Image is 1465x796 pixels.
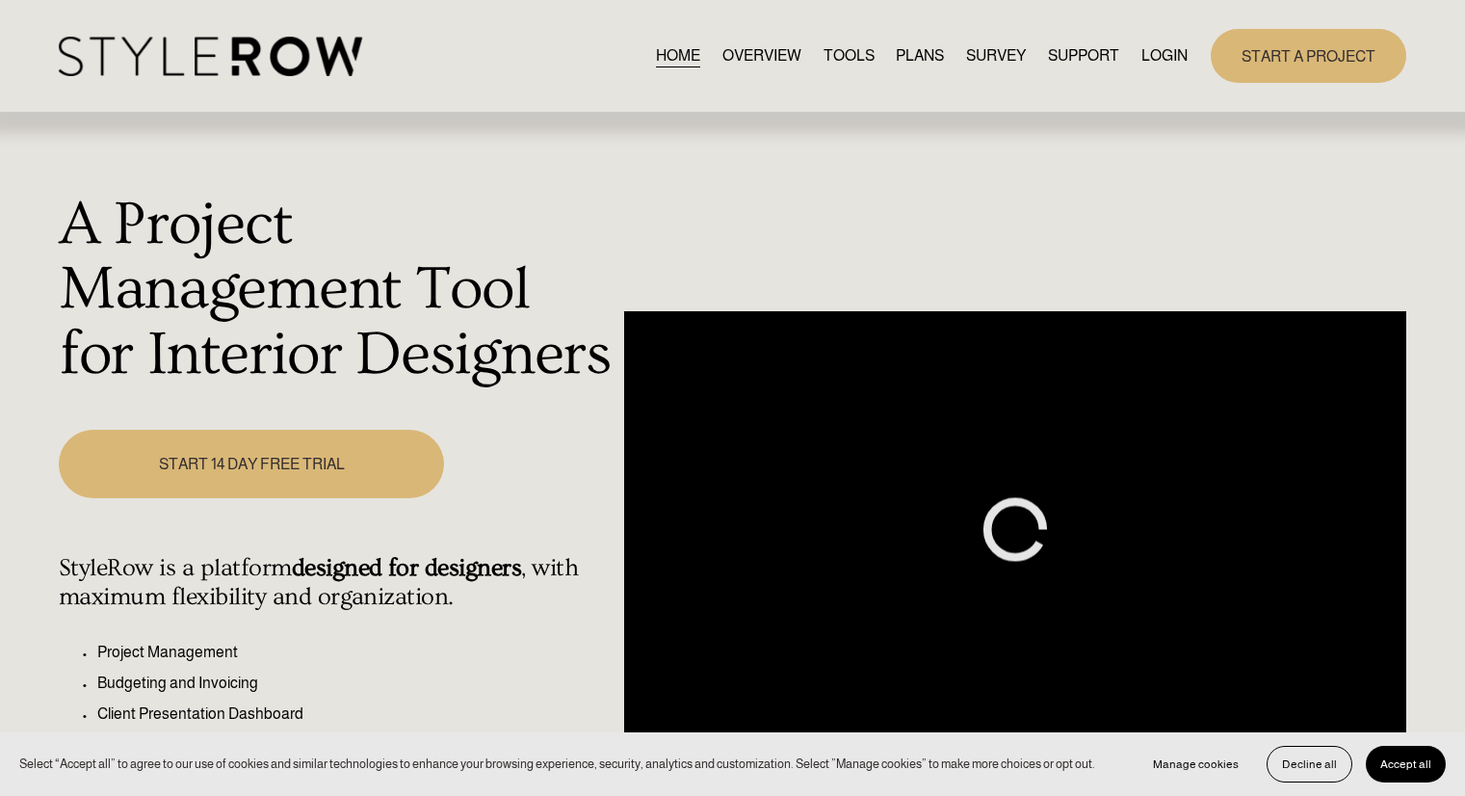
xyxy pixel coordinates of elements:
a: LOGIN [1141,42,1188,68]
strong: designed for designers [292,554,522,582]
img: StyleRow [59,37,362,76]
a: TOOLS [824,42,875,68]
h4: StyleRow is a platform , with maximum flexibility and organization. [59,554,615,612]
a: OVERVIEW [722,42,801,68]
button: Manage cookies [1138,746,1253,783]
button: Accept all [1366,746,1446,783]
span: Decline all [1282,757,1337,771]
p: Select “Accept all” to agree to our use of cookies and similar technologies to enhance your brows... [19,755,1095,773]
a: folder dropdown [1048,42,1119,68]
p: Budgeting and Invoicing [97,672,615,695]
p: Project Management [97,641,615,664]
h1: A Project Management Tool for Interior Designers [59,193,615,388]
a: PLANS [896,42,944,68]
a: SURVEY [966,42,1026,68]
span: Manage cookies [1153,757,1239,771]
p: Client Presentation Dashboard [97,703,615,726]
span: SUPPORT [1048,44,1119,67]
a: START A PROJECT [1211,29,1406,82]
button: Decline all [1267,746,1352,783]
span: Accept all [1380,757,1431,771]
a: START 14 DAY FREE TRIAL [59,430,444,498]
a: HOME [656,42,700,68]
